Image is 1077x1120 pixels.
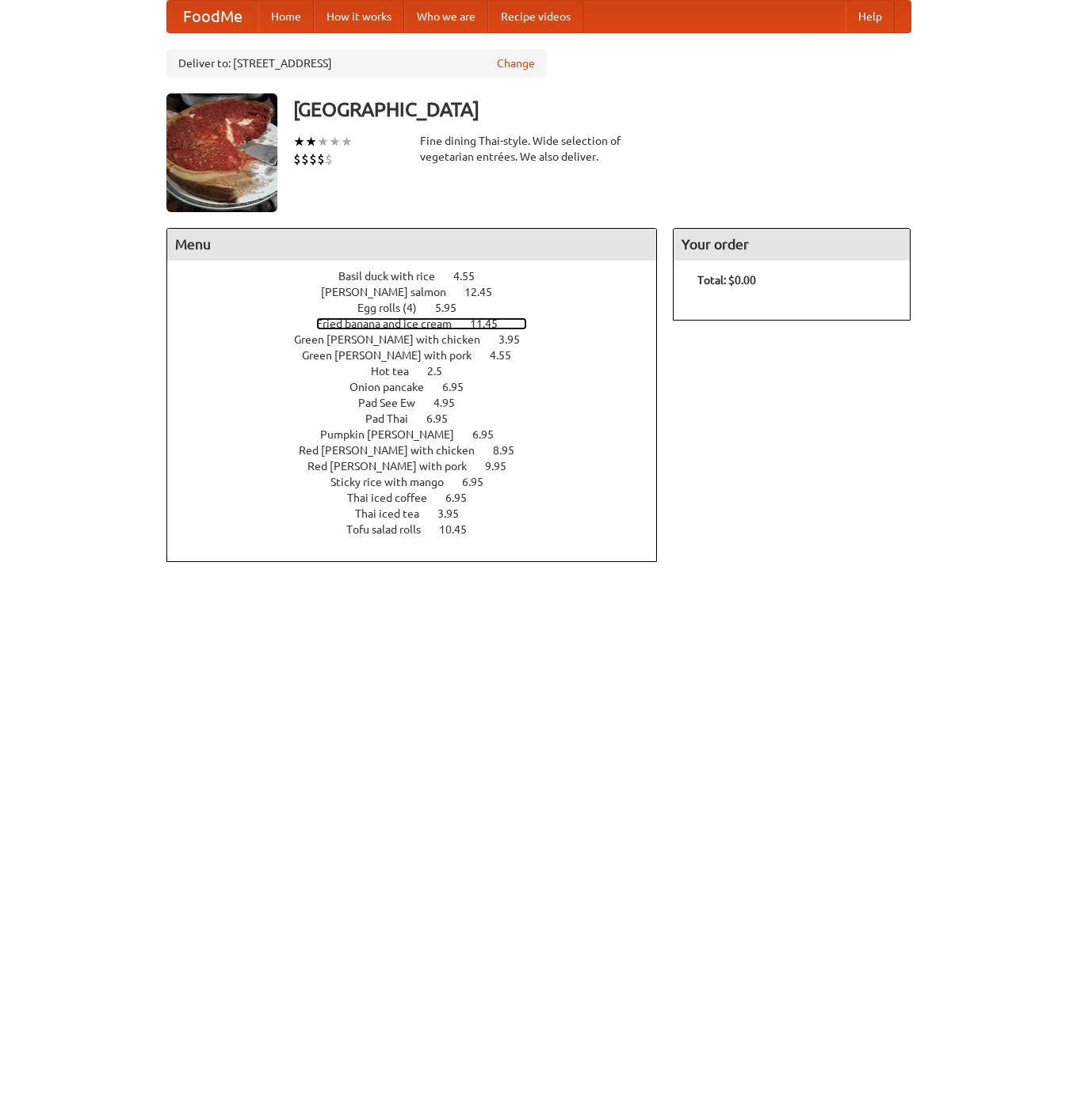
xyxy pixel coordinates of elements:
div: Fine dining Thai-style. Wide selection of vegetarian entrées. We also deliver. [420,133,658,165]
a: Green [PERSON_NAME] with chicken 3.95 [294,333,549,346]
span: 6.95 [426,412,464,425]
li: ★ [305,133,317,150]
a: Pad Thai 6.95 [365,412,477,425]
a: [PERSON_NAME] salmon 12.45 [321,286,521,298]
a: Home [258,1,314,32]
span: 3.95 [498,333,536,346]
span: Thai iced tea [355,507,435,520]
a: Thai iced coffee 6.95 [347,492,496,504]
a: Sticky rice with mango 6.95 [330,476,513,488]
span: Pumpkin [PERSON_NAME] [320,428,470,441]
a: Hot tea 2.5 [371,365,472,378]
a: Recipe videos [488,1,583,32]
li: ★ [293,133,305,150]
span: Thai iced coffee [347,492,443,504]
span: Red [PERSON_NAME] with chicken [299,444,491,457]
li: $ [293,150,301,168]
span: Hot tea [371,365,425,378]
a: Change [497,55,535,71]
a: Egg rolls (4) 5.95 [357,302,486,314]
span: [PERSON_NAME] salmon [321,286,462,298]
span: 9.95 [485,460,522,473]
a: Thai iced tea 3.95 [355,507,488,520]
span: Sticky rice with mango [330,476,460,488]
span: Onion pancake [349,381,440,393]
span: 8.95 [493,444,530,457]
li: $ [301,150,309,168]
span: Green [PERSON_NAME] with chicken [294,333,496,346]
span: 4.55 [490,349,527,362]
a: Tofu salad rolls 10.45 [346,523,496,536]
li: $ [325,150,333,168]
a: Basil duck with rice 4.55 [338,270,504,283]
span: Green [PERSON_NAME] with pork [302,349,487,362]
span: 6.95 [462,476,499,488]
span: 4.55 [453,270,491,283]
a: Onion pancake 6.95 [349,381,493,393]
span: 5.95 [435,302,472,314]
span: Pad See Ew [358,397,431,409]
a: Red [PERSON_NAME] with chicken 8.95 [299,444,544,457]
span: Egg rolls (4) [357,302,433,314]
h4: Menu [167,229,657,260]
a: Help [846,1,895,32]
a: Pumpkin [PERSON_NAME] 6.95 [320,428,523,441]
a: FoodMe [167,1,258,32]
span: Basil duck with rice [338,270,451,283]
h3: [GEOGRAPHIC_DATA] [293,93,911,125]
span: 12.45 [464,286,508,298]
span: 10.45 [439,523,483,536]
li: $ [317,150,325,168]
img: angular.jpg [166,93,277,212]
span: 6.95 [472,428,510,441]
span: Tofu salad rolls [346,523,437,536]
a: How it works [314,1,404,32]
span: 4.95 [433,397,471,409]
div: Deliver to: [STREET_ADDRESS] [166,49,547,78]
a: Who we are [404,1,488,32]
a: Green [PERSON_NAME] with pork 4.55 [302,349,540,362]
span: 11.45 [470,317,514,330]
span: Pad Thai [365,412,424,425]
h4: Your order [674,229,910,260]
a: Fried banana and ice cream 11.45 [316,317,527,330]
li: ★ [317,133,329,150]
span: 2.5 [427,365,458,378]
span: 3.95 [437,507,475,520]
b: Total: $0.00 [697,274,756,287]
span: Fried banana and ice cream [316,317,468,330]
li: ★ [341,133,353,150]
a: Red [PERSON_NAME] with pork 9.95 [307,460,536,473]
a: Pad See Ew 4.95 [358,397,484,409]
span: 6.95 [445,492,483,504]
span: 6.95 [442,381,479,393]
li: $ [309,150,317,168]
li: ★ [329,133,341,150]
span: Red [PERSON_NAME] with pork [307,460,483,473]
